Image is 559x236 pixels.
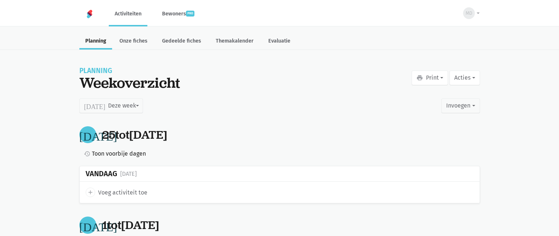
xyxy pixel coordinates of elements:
i: [DATE] [79,219,117,231]
button: Print [412,70,448,85]
button: MD [458,5,480,22]
i: [DATE] [79,129,117,141]
button: Acties [449,70,480,85]
span: [DATE] [129,127,167,142]
span: [DATE] [121,217,159,233]
div: Vandaag [86,170,117,178]
i: print [416,75,423,81]
a: Bewonerspro [156,1,200,26]
a: add Voeg activiteit toe [86,188,147,197]
a: Activiteiten [109,1,147,26]
span: pro [186,11,194,17]
a: Gedeelde fiches [156,34,207,50]
span: 25 [102,127,115,142]
i: history [84,150,90,157]
div: Weekoverzicht [79,74,180,91]
a: Toon voorbije dagen [81,149,146,159]
div: tot [102,218,159,232]
a: Onze fiches [114,34,153,50]
i: [DATE] [84,102,105,109]
a: Planning [79,34,112,50]
button: Deze week [79,98,143,113]
button: Invoegen [441,98,480,113]
span: Voeg activiteit toe [98,188,147,197]
div: Planning [79,68,180,74]
a: Themakalender [210,34,259,50]
div: [DATE] [120,169,137,179]
span: 1 [102,217,107,233]
span: MD [466,10,472,17]
span: Toon voorbije dagen [92,149,146,159]
a: Evaluatie [262,34,296,50]
img: Home [85,10,94,18]
i: add [87,189,94,196]
div: tot [102,128,167,142]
